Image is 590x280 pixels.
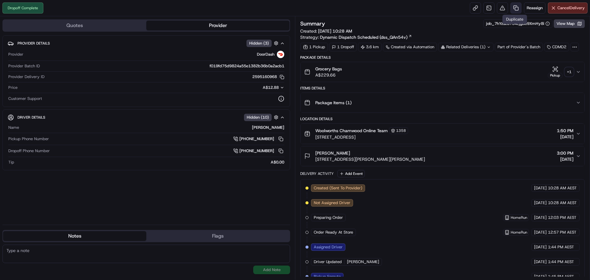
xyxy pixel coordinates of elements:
span: [DATE] [534,185,547,191]
span: 1:44 PM AEST [548,259,574,265]
div: 1 Pickup [300,43,328,51]
button: Hidden (3) [246,39,280,47]
span: A$12.88 [263,85,279,90]
span: A$229.66 [315,72,342,78]
span: [PERSON_NAME] [347,259,379,265]
span: Driver Details [18,115,45,120]
span: Provider Delivery ID [8,74,45,80]
span: Hidden ( 3 ) [249,41,269,46]
button: 2595160968 [252,74,284,80]
span: DoorDash [257,52,274,57]
span: 1:44 PM AEST [548,244,574,250]
div: Start new chat [21,59,101,65]
span: HomeRun [511,230,527,235]
span: [PHONE_NUMBER] [239,136,274,142]
span: [STREET_ADDRESS][PERSON_NAME][PERSON_NAME] [315,156,425,162]
div: Items Details [300,86,585,91]
a: 💻API Documentation [49,87,101,98]
span: [DATE] [534,200,547,206]
input: Clear [16,40,101,46]
div: Strategy: [300,34,412,40]
span: 1:50 PM [557,128,573,134]
button: Reassign [524,2,545,14]
span: [DATE] [534,244,547,250]
button: Hidden (10) [244,113,280,121]
div: 1 Dropoff [329,43,357,51]
div: 📗 [6,90,11,95]
button: [PHONE_NUMBER] [233,136,284,142]
span: Preparing Order [314,215,343,220]
span: Hidden ( 10 ) [247,115,269,120]
button: A$12.88 [230,85,284,90]
div: Duplicate [502,15,527,24]
span: 1358 [396,128,406,133]
button: Quotes [3,21,146,30]
div: CDMD2 [544,43,569,51]
span: [DATE] [534,274,547,279]
span: 1:45 PM AEST [548,274,574,279]
button: Woolworths Charnwood Online Team1358[STREET_ADDRESS]1:50 PM[DATE] [301,124,584,144]
button: Pickup [548,66,562,78]
span: [PERSON_NAME] [315,150,350,156]
span: Tip [8,160,14,165]
span: 12:03 PM AEST [548,215,576,220]
span: Pickup Enroute [314,274,341,279]
span: Name [8,125,19,130]
button: Grocery BagsA$229.66Pickup+1 [301,62,584,82]
span: f019fd75d9824a55e1382b36b0a2acb1 [210,63,284,69]
button: View Map [554,19,585,28]
span: Grocery Bags [315,66,342,72]
span: Dropoff Phone Number [8,148,50,154]
button: Notes [3,231,146,241]
span: [DATE] 10:28 AM [318,28,352,34]
div: 💻 [52,90,57,95]
p: Welcome 👋 [6,25,112,34]
a: [PHONE_NUMBER] [233,148,284,154]
span: Price [8,85,18,90]
a: Powered byPylon [43,104,74,109]
span: [DATE] [534,259,547,265]
div: Pickup [548,73,562,78]
span: HomeRun [511,215,527,220]
span: [DATE] [557,156,573,162]
span: Not Assigned Driver [314,200,350,206]
span: Assigned Driver [314,244,343,250]
span: Knowledge Base [12,89,47,95]
span: Driver Updated [314,259,342,265]
h3: Summary [300,21,325,26]
span: [DATE] [534,215,547,220]
a: Created via Automation [383,43,437,51]
span: Pickup Phone Number [8,136,49,142]
button: Package Items (1) [301,93,584,112]
span: Provider [8,52,23,57]
button: job_7hYzsZdY54Ljgde9XmHy8i [486,21,550,26]
div: Delivery Activity [300,171,334,176]
span: Created: [300,28,352,34]
span: Dynamic Dispatch Scheduled (dss_QAn54v) [320,34,407,40]
span: 3:00 PM [557,150,573,156]
a: Dynamic Dispatch Scheduled (dss_QAn54v) [320,34,412,40]
span: [DATE] [534,230,547,235]
span: Order Ready At Store [314,230,353,235]
img: doordash_logo_v2.png [277,51,284,58]
button: Driver DetailsHidden (10) [8,112,285,122]
div: + 1 [565,68,573,76]
div: Location Details [300,116,585,121]
span: [PHONE_NUMBER] [239,148,274,154]
button: Add Event [337,170,365,177]
button: Provider DetailsHidden (3) [8,38,285,48]
span: 12:57 PM AEST [548,230,576,235]
button: Start new chat [104,61,112,68]
div: [PERSON_NAME] [22,125,284,130]
div: Package Details [300,55,585,60]
span: Woolworths Charnwood Online Team [315,128,388,134]
span: Cancel Delivery [557,5,585,11]
span: Customer Support [8,96,42,101]
span: [STREET_ADDRESS] [315,134,408,140]
button: Provider [146,21,289,30]
div: Related Deliveries (1) [438,43,494,51]
span: 10:28 AM AEST [548,200,577,206]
